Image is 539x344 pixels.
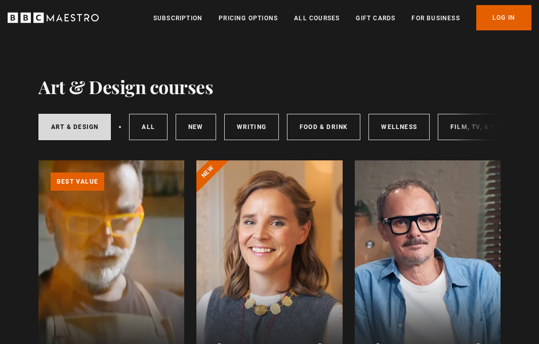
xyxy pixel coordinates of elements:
[368,114,430,140] a: Wellness
[224,114,279,140] a: Writing
[153,5,531,30] nav: Primary
[356,13,395,23] a: Gift Cards
[38,76,213,97] h1: Art & Design courses
[8,10,99,25] svg: BBC Maestro
[219,13,278,23] a: Pricing Options
[411,13,460,23] a: For business
[476,5,531,30] a: Log In
[38,114,111,140] a: Art & Design
[153,13,202,23] a: Subscription
[294,13,340,23] a: All Courses
[129,114,168,140] a: All
[51,173,104,191] p: Best value
[176,114,216,140] a: New
[287,114,360,140] a: Food & Drink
